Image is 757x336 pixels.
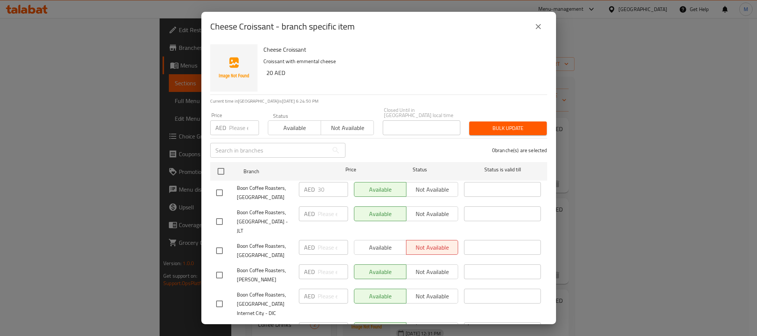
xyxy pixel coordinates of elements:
[318,264,348,279] input: Please enter price
[263,57,541,66] p: Croissant with emmental cheese
[381,165,458,174] span: Status
[237,184,293,202] span: Boon Coffee Roasters, [GEOGRAPHIC_DATA]
[324,123,371,133] span: Not available
[268,120,321,135] button: Available
[210,21,355,32] h2: Cheese Croissant - branch specific item
[237,266,293,284] span: Boon Coffee Roasters, [PERSON_NAME]
[210,98,547,104] p: Current time in [GEOGRAPHIC_DATA] is [DATE] 6:24:50 PM
[318,289,348,304] input: Please enter price
[266,68,541,78] h6: 20 AED
[271,123,318,133] span: Available
[210,44,258,92] img: Cheese Croissant
[215,123,226,132] p: AED
[304,243,315,252] p: AED
[237,241,293,260] span: Boon Coffee Roasters, [GEOGRAPHIC_DATA]
[229,120,259,135] input: Please enter price
[210,143,328,158] input: Search in branches
[326,165,375,174] span: Price
[529,18,547,35] button: close
[243,167,320,176] span: Branch
[475,124,541,133] span: Bulk update
[304,267,315,276] p: AED
[263,44,541,55] h6: Cheese Croissant
[237,290,293,318] span: Boon Coffee Roasters, [GEOGRAPHIC_DATA] Internet City - DIC
[318,182,348,197] input: Please enter price
[492,147,547,154] p: 0 branche(s) are selected
[304,185,315,194] p: AED
[321,120,374,135] button: Not available
[304,292,315,301] p: AED
[469,121,547,135] button: Bulk update
[464,165,541,174] span: Status is valid till
[318,240,348,255] input: Please enter price
[318,206,348,221] input: Please enter price
[304,209,315,218] p: AED
[237,208,293,236] span: Boon Coffee Roasters, [GEOGRAPHIC_DATA] - JLT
